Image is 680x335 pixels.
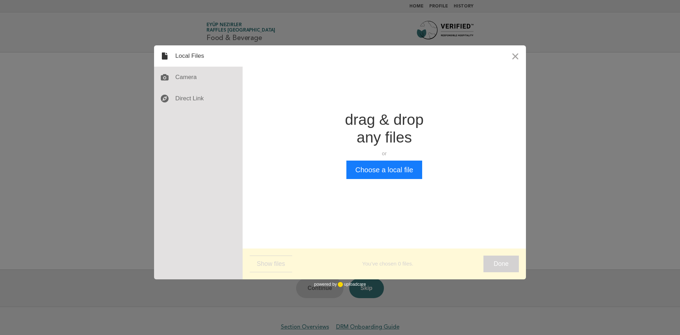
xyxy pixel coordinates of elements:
[154,45,243,67] div: Local Files
[505,45,526,67] button: Close
[345,111,424,146] div: drag & drop any files
[250,256,292,272] button: Show files
[154,67,243,88] div: Camera
[314,279,366,290] div: powered by
[154,88,243,109] div: Direct Link
[337,282,366,287] a: uploadcare
[345,150,424,157] div: or
[292,260,483,267] div: You’ve chosen 0 files.
[346,161,422,179] button: Choose a local file
[483,256,519,272] button: Done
